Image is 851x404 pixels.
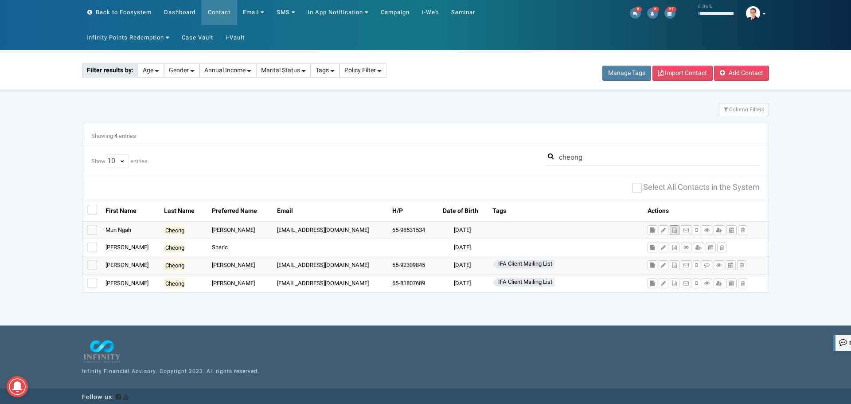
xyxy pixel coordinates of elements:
[729,106,764,114] span: Column Filters
[164,225,185,235] mark: Cheong
[212,226,255,234] span: [PERSON_NAME]
[546,150,760,166] input: Search First or Last Name or Preferred Name or NRIC
[392,208,432,215] span: H/P
[82,256,769,275] div: [PERSON_NAME] Cheong [PERSON_NAME] [EMAIL_ADDRESS][DOMAIN_NAME] 65-92309845 [DATE] IFA Client Mai...
[392,206,403,216] span: H/P
[664,9,675,17] a: 27
[96,8,152,16] span: Back to Ecosystem
[105,208,157,215] span: First Name
[643,181,760,193] span: Select All Contacts in the System
[164,278,185,289] mark: Cheong
[164,206,195,216] span: Last Name
[277,226,369,234] span: [EMAIL_ADDRESS][DOMAIN_NAME]
[82,367,259,375] span: Infinity Financial Advisory. Copyright 2023. All rights reserved.
[105,206,137,216] span: First Name
[422,8,439,16] span: i-Web
[82,275,769,293] div: [PERSON_NAME] Cheong [PERSON_NAME] [EMAIL_ADDRESS][DOMAIN_NAME] 65-81807689 [DATE] IFA Client Mai...
[647,9,658,17] a: 6
[652,7,659,12] span: 6
[277,8,290,16] span: SMS
[219,25,251,51] a: i-Vault
[204,66,246,75] span: Annual Income
[105,261,148,269] span: [PERSON_NAME]
[86,33,164,42] span: Infinity Points Redemption
[454,243,471,251] span: [DATE]
[443,206,478,216] span: Date of Birth
[212,206,257,216] span: Preferred Name
[82,239,769,256] div: [PERSON_NAME] Cheong Sharic [DATE]
[82,392,114,402] span: Follow us:
[729,68,763,78] span: Add Contact
[164,8,195,16] span: Dashboard
[667,7,676,12] span: 27
[164,242,185,253] mark: Cheong
[143,66,153,75] span: Age
[648,206,669,216] span: Actions
[608,68,645,78] span: Manage Tags
[277,261,369,269] span: [EMAIL_ADDRESS][DOMAIN_NAME]
[105,243,148,251] span: [PERSON_NAME]
[691,1,740,24] a: 6.06%
[91,157,105,165] span: Show
[212,261,255,269] span: [PERSON_NAME]
[212,208,270,215] span: Preferred Name
[635,7,642,12] span: 0
[454,279,471,287] span: [DATE]
[698,4,712,10] small: 6.06%
[175,25,220,51] a: Case Vault
[454,261,471,269] span: [DATE]
[277,208,385,215] span: Email
[164,260,185,271] mark: Cheong
[130,157,148,165] span: entries
[243,8,259,16] span: Email
[316,66,329,75] span: Tags
[381,8,410,16] span: Campaign
[392,279,425,287] span: 65-81807689
[212,243,228,251] span: Sharic
[308,8,363,16] span: In App Notification
[454,226,471,234] span: [DATE]
[392,261,425,269] span: 65-92309845
[212,279,255,287] span: [PERSON_NAME]
[226,33,245,42] span: i-Vault
[344,66,376,75] span: Policy Filter
[105,279,148,287] span: [PERSON_NAME]
[277,279,369,287] span: [EMAIL_ADDRESS][DOMAIN_NAME]
[492,206,506,216] span: Tags
[169,66,189,75] span: Gender
[277,206,293,216] span: Email
[497,278,554,286] li: IFA Client Mailing List
[392,226,425,234] span: 65-98531534
[497,260,554,268] li: IFA Client Mailing List
[82,222,769,239] div: Mun Ngah Cheong [PERSON_NAME] [EMAIL_ADDRESS][DOMAIN_NAME] 65-98531534 [DATE]
[630,9,641,17] a: 0
[164,208,205,215] span: Last Name
[451,8,475,16] span: Seminar
[105,226,131,234] span: Mun Ngah
[261,66,300,75] span: Marital Status
[439,208,485,215] span: Date of Birth
[665,68,707,78] span: Import Contact
[82,63,138,78] span: Filter results by:
[208,8,230,16] span: Contact
[182,33,213,42] span: Case Vault
[80,25,176,51] a: Infinity Points Redemption
[82,339,122,365] img: Infinity Financial Advisory
[119,132,136,140] span: entries
[114,132,117,140] span: 4
[91,132,113,140] span: Showing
